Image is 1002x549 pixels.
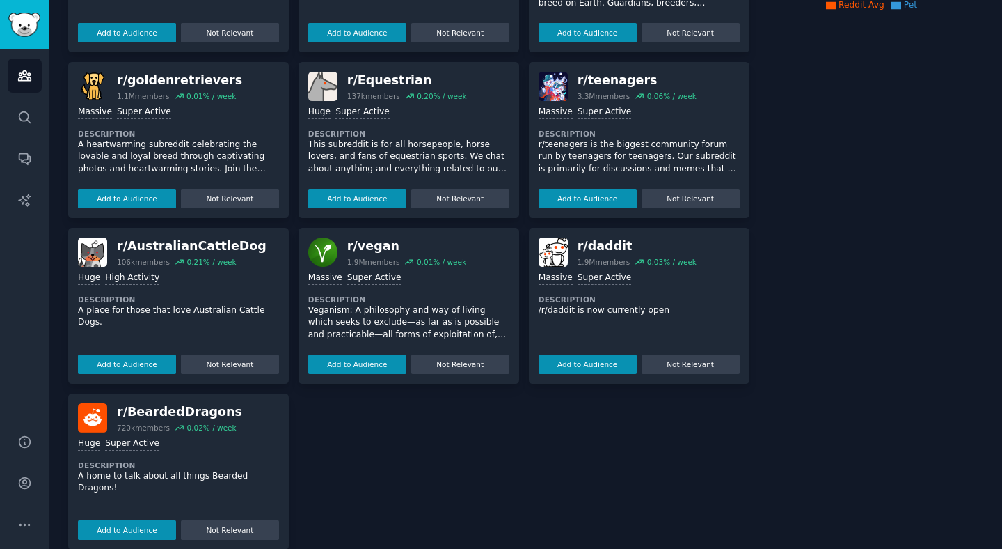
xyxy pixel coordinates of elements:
button: Add to Audience [308,355,406,374]
p: A heartwarming subreddit celebrating the lovable and loyal breed through captivating photos and h... [78,139,279,176]
button: Not Relevant [411,355,509,374]
img: vegan [308,238,337,267]
div: Massive [308,272,342,285]
p: /r/daddit is now currently open [539,304,740,317]
div: 0.03 % / week [647,257,697,267]
dt: Description [539,129,740,139]
div: 0.20 % / week [417,91,466,101]
button: Not Relevant [181,23,279,42]
button: Not Relevant [181,520,279,540]
img: GummySearch logo [8,13,40,37]
p: A place for those that love Australian Cattle Dogs. [78,304,279,329]
div: Massive [539,272,573,285]
button: Not Relevant [642,189,740,208]
div: Super Active [335,106,390,119]
div: Huge [78,272,100,285]
div: Super Active [578,106,632,119]
div: 0.02 % / week [186,423,236,433]
div: 1.1M members [117,91,170,101]
div: r/ daddit [578,238,697,255]
div: 720k members [117,423,170,433]
p: This subreddit is for all horsepeople, horse lovers, and fans of equestrian sports. We chat about... [308,139,509,176]
div: 0.06 % / week [647,91,697,101]
div: Super Active [105,438,159,451]
button: Not Relevant [642,23,740,42]
p: Veganism: A philosophy and way of living which seeks to exclude—as far as is possible and practic... [308,304,509,341]
dt: Description [78,295,279,304]
div: 1.9M members [578,257,630,267]
div: r/ goldenretrievers [117,72,242,89]
button: Add to Audience [539,189,637,208]
div: 0.21 % / week [186,257,236,267]
div: r/ BeardedDragons [117,403,242,421]
dt: Description [78,129,279,139]
dt: Description [308,295,509,304]
dt: Description [539,295,740,304]
div: Super Active [578,272,632,285]
button: Not Relevant [411,189,509,208]
div: r/ teenagers [578,72,697,89]
div: r/ AustralianCattleDog [117,238,267,255]
img: BeardedDragons [78,403,107,433]
div: 3.3M members [578,91,630,101]
div: Huge [78,438,100,451]
div: High Activity [105,272,159,285]
p: A home to talk about all things Bearded Dragons! [78,470,279,495]
div: Super Active [117,106,171,119]
div: Massive [539,106,573,119]
button: Add to Audience [78,189,176,208]
button: Add to Audience [539,355,637,374]
img: daddit [539,238,568,267]
img: goldenretrievers [78,72,107,101]
div: 137k members [347,91,400,101]
div: 106k members [117,257,170,267]
img: teenagers [539,72,568,101]
p: r/teenagers is the biggest community forum run by teenagers for teenagers. Our subreddit is prima... [539,139,740,176]
dt: Description [308,129,509,139]
button: Add to Audience [78,355,176,374]
div: r/ Equestrian [347,72,467,89]
div: Massive [78,106,112,119]
button: Add to Audience [308,189,406,208]
button: Not Relevant [181,189,279,208]
div: 0.01 % / week [186,91,236,101]
button: Add to Audience [78,520,176,540]
button: Not Relevant [411,23,509,42]
img: Equestrian [308,72,337,101]
dt: Description [78,461,279,470]
div: Huge [308,106,331,119]
button: Not Relevant [642,355,740,374]
div: 0.01 % / week [417,257,466,267]
button: Add to Audience [78,23,176,42]
button: Add to Audience [539,23,637,42]
div: Super Active [347,272,401,285]
div: 1.9M members [347,257,400,267]
div: r/ vegan [347,238,466,255]
img: AustralianCattleDog [78,238,107,267]
button: Not Relevant [181,355,279,374]
button: Add to Audience [308,23,406,42]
